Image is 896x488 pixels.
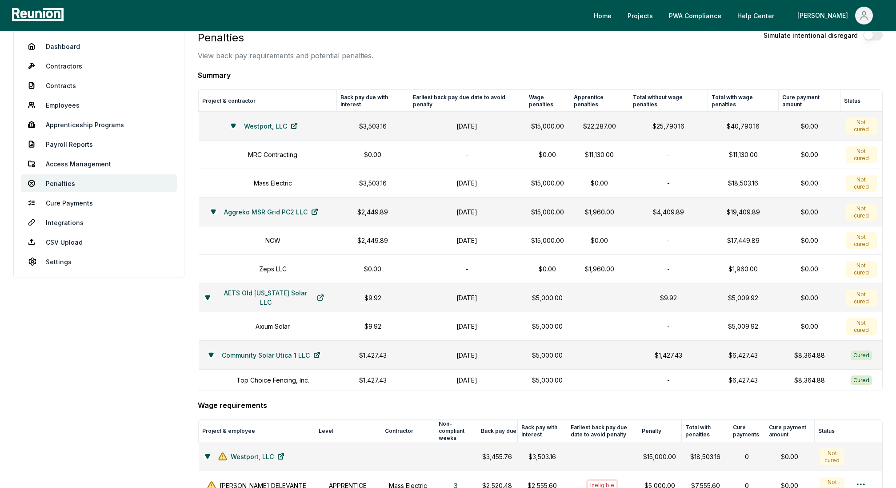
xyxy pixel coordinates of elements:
[415,375,520,385] h1: [DATE]
[634,121,702,131] p: $25,790.16
[342,264,404,274] p: $0.00
[530,178,564,188] p: $15,000.00
[846,318,877,335] div: Not cured
[530,121,564,131] p: $15,000.00
[662,7,728,24] a: PWA Compliance
[415,236,520,245] h1: [DATE]
[409,255,525,283] td: -
[336,90,409,112] th: Back pay due with interest
[342,375,404,385] p: $1,427.43
[846,204,877,221] div: Not cured
[735,452,760,461] div: 0
[381,420,435,442] th: Contractor
[575,264,624,274] p: $1,960.00
[629,255,708,283] td: -
[575,178,624,188] p: $0.00
[620,7,660,24] a: Projects
[198,50,373,61] p: View back pay requirements and potential penalties.
[342,178,404,188] p: $3,503.16
[198,400,883,411] h4: Wage requirements
[779,90,840,112] th: Cure payment amount
[629,370,708,391] td: -
[764,31,858,40] label: Simulate intentional disregard
[713,178,773,188] p: $18,503.16
[21,155,177,173] a: Access Management
[415,121,520,131] h1: [DATE]
[21,57,177,75] a: Contractors
[629,90,708,112] th: Total without wage penalties
[846,290,877,307] div: Not cured
[530,264,564,274] p: $0.00
[629,141,708,169] td: -
[248,150,297,159] h1: MRC Contracting
[254,178,292,188] h1: Mass Electric
[530,293,564,302] p: $5,000.00
[530,375,564,385] p: $5,000.00
[217,203,325,221] a: Aggreko MSR Grid PC2 LLC
[342,207,404,217] p: $2,449.89
[530,322,564,331] p: $5,000.00
[784,264,835,274] div: $0.00
[713,351,773,360] p: $6,427.43
[567,420,638,442] th: Earliest back pay due date to avoid penalty
[530,207,564,217] p: $15,000.00
[530,150,564,159] p: $0.00
[797,7,852,24] div: [PERSON_NAME]
[629,226,708,255] td: -
[415,207,520,217] h1: [DATE]
[237,117,305,135] a: Westport, LLC
[342,121,404,131] p: $3,503.16
[587,7,887,24] nav: Main
[409,141,525,169] td: -
[525,90,570,112] th: Wage penalties
[713,293,773,302] p: $5,009.92
[784,322,835,331] div: $0.00
[713,236,773,245] p: $17,449.89
[784,293,835,302] div: $0.00
[342,150,404,159] p: $0.00
[575,236,624,245] p: $0.00
[415,322,520,331] h1: [DATE]
[784,121,835,131] div: $0.00
[730,7,781,24] a: Help Center
[482,452,512,461] p: $3,455.76
[851,351,872,360] div: Cured
[587,7,619,24] a: Home
[342,322,404,331] p: $9.92
[713,150,773,159] p: $11,130.00
[530,236,564,245] p: $15,000.00
[634,207,702,217] p: $4,409.89
[729,420,765,442] th: Cure payments
[21,174,177,192] a: Penalties
[638,420,681,442] th: Penalty
[575,121,624,131] p: $22,287.00
[681,420,729,442] th: Total with penalties
[846,261,877,278] div: Not cured
[713,322,773,331] p: $5,009.92
[211,448,292,465] a: Westport, LLC
[784,207,835,217] div: $0.00
[713,121,773,131] p: $40,790.16
[713,375,773,385] p: $6,427.43
[784,178,835,188] div: $0.00
[570,90,629,112] th: Apprentice penalties
[713,264,773,274] p: $1,960.00
[790,7,880,24] button: [PERSON_NAME]
[415,293,520,302] h1: [DATE]
[265,236,280,245] h1: NCW
[784,375,835,385] div: $8,364.88
[21,233,177,251] a: CSV Upload
[198,30,373,46] h3: Penalties
[415,351,520,360] h1: [DATE]
[315,420,381,442] th: Level
[687,452,724,461] p: $18,503.16
[199,420,315,442] th: Project & employee
[477,420,517,442] th: Back pay due
[21,116,177,133] a: Apprenticeship Programs
[575,150,624,159] p: $11,130.00
[784,150,835,159] div: $0.00
[435,420,477,442] th: Non-compliant weeks
[708,90,779,112] th: Total with wage penalties
[846,232,877,249] div: Not cured
[784,351,835,360] div: $8,364.88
